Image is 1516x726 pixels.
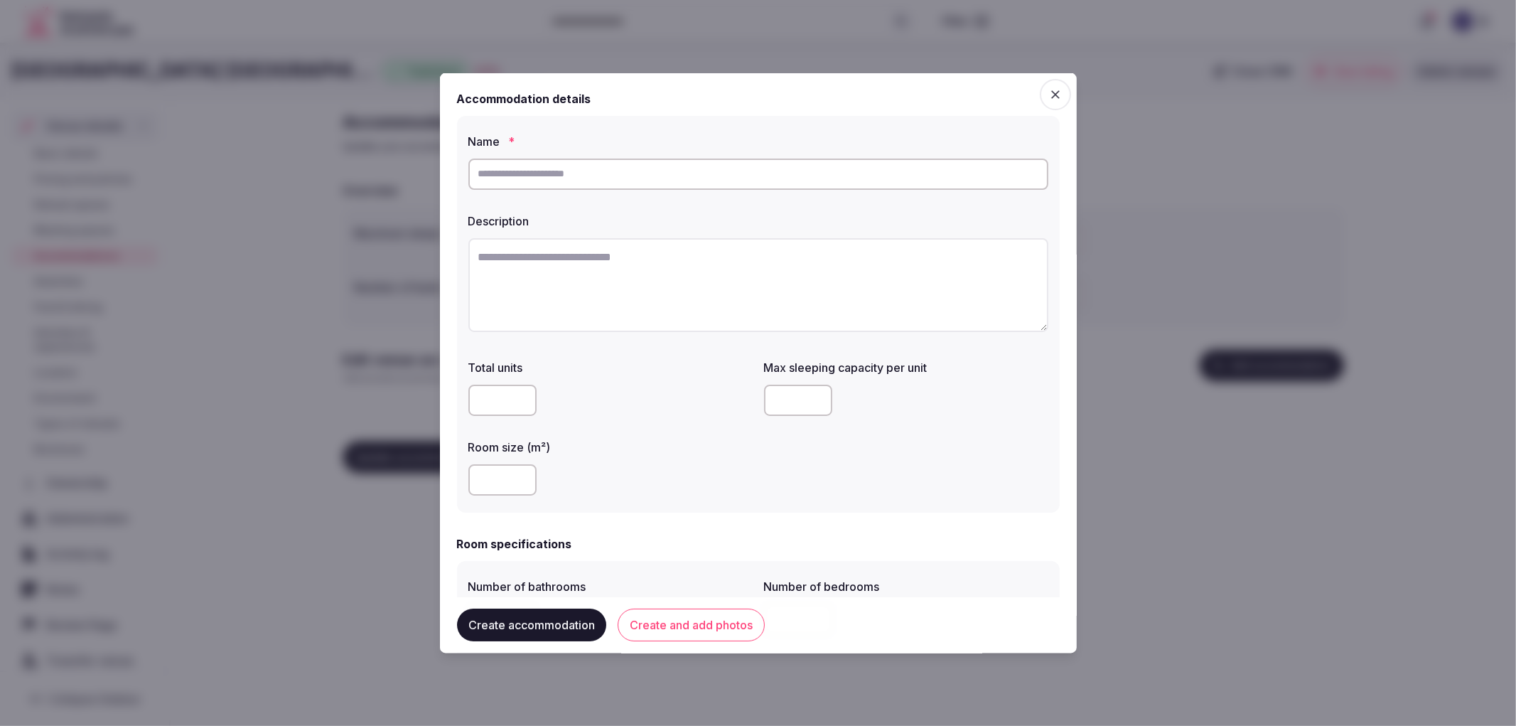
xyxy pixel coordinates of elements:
[618,609,765,642] button: Create and add photos
[468,135,1048,146] label: Name
[457,535,572,552] h2: Room specifications
[764,361,1048,373] label: Max sleeping capacity per unit
[468,580,753,592] label: Number of bathrooms
[457,609,606,642] button: Create accommodation
[468,361,753,373] label: Total units
[468,441,753,452] label: Room size (m²)
[468,215,1048,226] label: Description
[457,90,591,107] h2: Accommodation details
[764,580,1048,592] label: Number of bedrooms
